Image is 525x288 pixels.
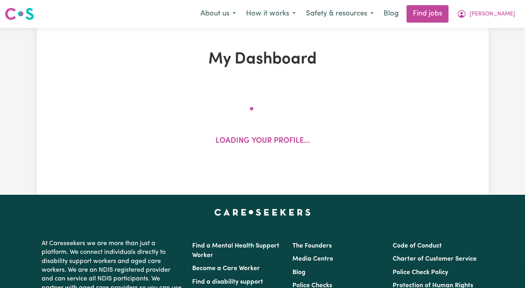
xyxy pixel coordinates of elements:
a: Blog [379,5,403,23]
a: Careseekers home page [214,209,311,215]
a: The Founders [292,243,332,249]
a: Media Centre [292,256,333,262]
button: My Account [452,6,520,22]
a: Careseekers logo [5,5,34,23]
button: Safety & resources [301,6,379,22]
h1: My Dashboard [117,50,409,69]
a: Blog [292,269,305,276]
span: [PERSON_NAME] [470,10,515,19]
a: Charter of Customer Service [393,256,477,262]
a: Become a Care Worker [192,265,260,272]
iframe: Button to launch messaging window [493,256,519,282]
a: Code of Conduct [393,243,442,249]
img: Careseekers logo [5,7,34,21]
a: Find jobs [407,5,449,23]
button: About us [195,6,241,22]
p: Loading your profile... [216,136,310,147]
a: Find a Mental Health Support Worker [192,243,279,259]
a: Police Check Policy [393,269,448,276]
button: How it works [241,6,301,22]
